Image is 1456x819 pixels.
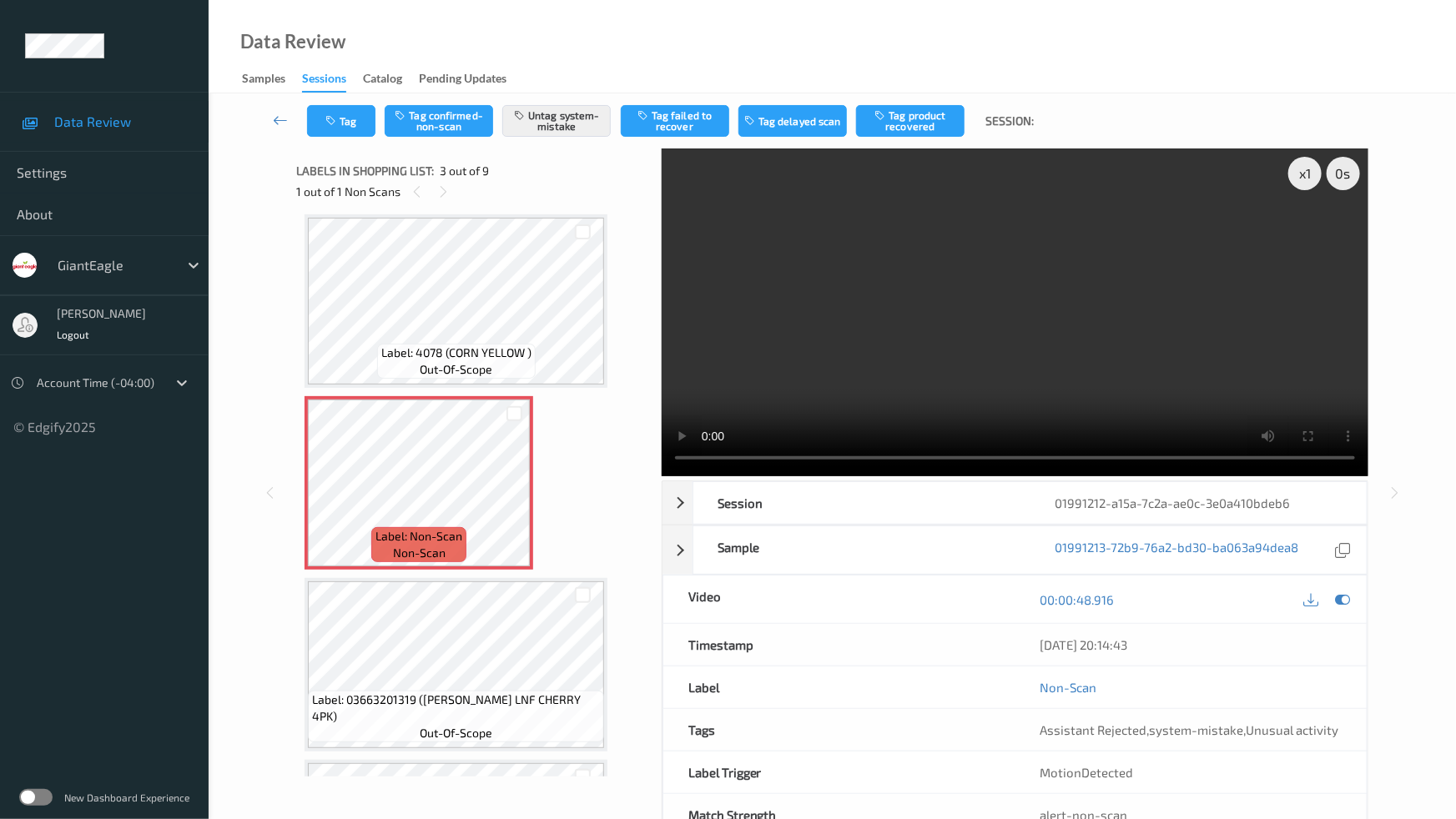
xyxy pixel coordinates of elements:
a: 01991213-72b9-76a2-bd30-ba063a94dea8 [1055,539,1298,561]
button: Tag delayed scan [738,105,847,137]
a: Samples [242,68,302,91]
a: Pending Updates [419,68,523,91]
div: Pending Updates [419,70,506,91]
div: Sample [693,526,1030,574]
div: [DATE] 20:14:43 [1040,636,1342,653]
div: Timestamp [663,624,1015,666]
button: Tag [307,105,375,137]
div: x 1 [1288,157,1322,190]
div: Sessions [302,70,346,93]
div: Label [663,666,1015,708]
button: Tag confirmed-non-scan [385,105,493,137]
span: Label: Non-Scan [375,528,462,545]
div: Data Review [240,33,345,50]
span: Label: 4078 (CORN YELLOW ) [381,344,532,361]
button: Untag system-mistake [502,105,611,137]
div: Tags [663,709,1015,751]
div: 0 s [1327,157,1360,190]
span: Label: 03663201319 ([PERSON_NAME] LNF CHERRY 4PK) [312,691,600,725]
span: Labels in shopping list: [296,163,434,179]
button: Tag product recovered [856,105,965,137]
div: 01991212-a15a-7c2a-ae0c-3e0a410bdeb6 [1030,482,1367,524]
span: Unusual activity [1246,722,1338,737]
span: system-mistake [1149,722,1243,737]
a: 00:00:48.916 [1040,591,1114,608]
div: Video [663,575,1015,623]
div: MotionDetected [1015,751,1367,793]
div: Catalog [363,70,402,91]
button: Tag failed to recover [621,105,729,137]
div: 1 out of 1 Non Scans [296,181,650,202]
div: Session01991212-a15a-7c2a-ae0c-3e0a410bdeb6 [663,481,1368,525]
span: non-scan [393,545,446,561]
a: Catalog [363,68,419,91]
div: Sample01991213-72b9-76a2-bd30-ba063a94dea8 [663,525,1368,575]
span: 3 out of 9 [440,163,489,179]
div: Session [693,482,1030,524]
span: Session: [985,113,1034,129]
div: Samples [242,70,285,91]
div: Label Trigger [663,751,1015,793]
span: , , [1040,722,1338,737]
span: Assistant Rejected [1040,722,1146,737]
span: out-of-scope [420,361,492,378]
span: out-of-scope [420,725,492,741]
a: Sessions [302,68,363,93]
a: Non-Scan [1040,679,1096,696]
